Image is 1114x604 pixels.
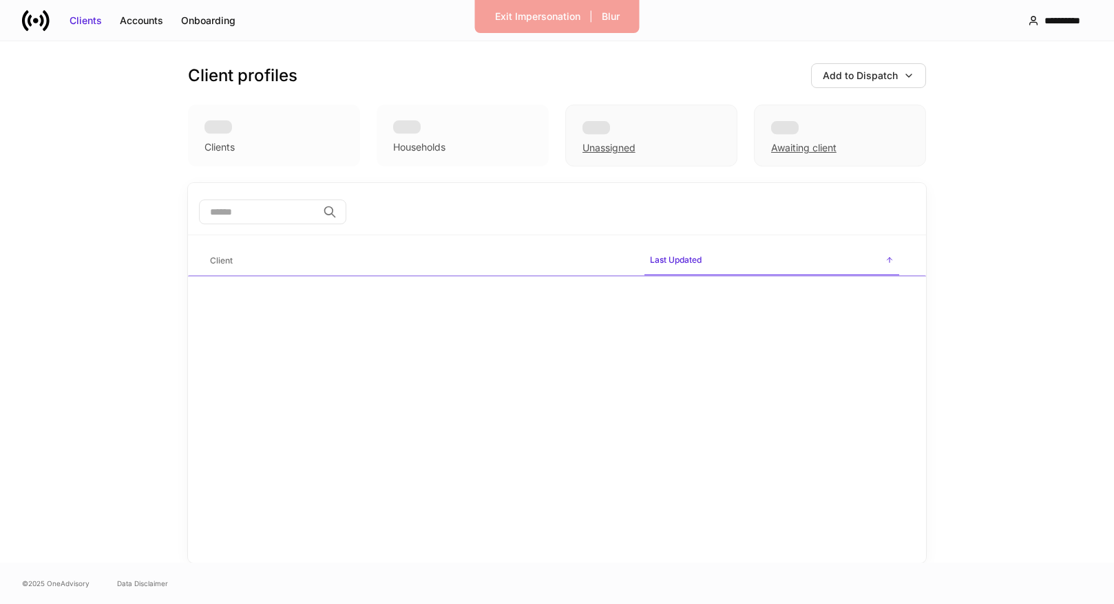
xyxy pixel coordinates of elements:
[210,254,233,267] h6: Client
[393,140,445,154] div: Households
[70,14,102,28] div: Clients
[823,69,898,83] div: Add to Dispatch
[204,247,633,275] span: Client
[188,65,297,87] h3: Client profiles
[771,141,837,155] div: Awaiting client
[22,578,90,589] span: © 2025 OneAdvisory
[593,6,629,28] button: Blur
[120,14,163,28] div: Accounts
[204,140,235,154] div: Clients
[181,14,235,28] div: Onboarding
[650,253,702,266] h6: Last Updated
[644,246,899,276] span: Last Updated
[117,578,168,589] a: Data Disclaimer
[565,105,737,166] div: Unassigned
[172,10,244,32] button: Onboarding
[486,6,589,28] button: Exit Impersonation
[582,141,635,155] div: Unassigned
[61,10,111,32] button: Clients
[495,10,580,23] div: Exit Impersonation
[754,105,926,166] div: Awaiting client
[602,10,620,23] div: Blur
[111,10,172,32] button: Accounts
[811,63,926,88] button: Add to Dispatch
